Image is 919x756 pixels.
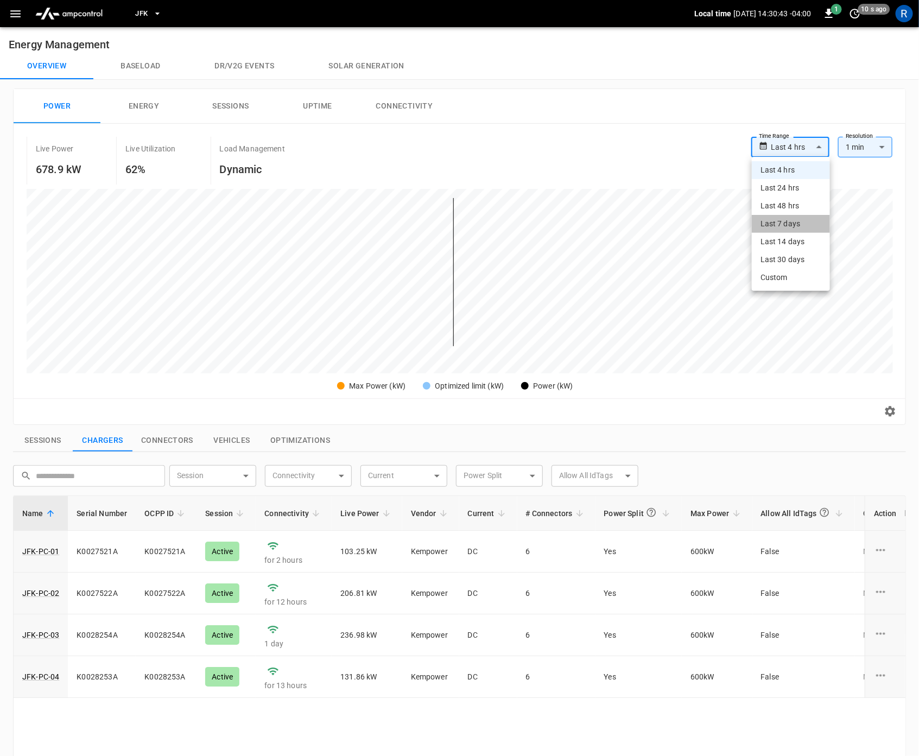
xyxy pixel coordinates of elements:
li: Last 48 hrs [752,197,830,215]
li: Last 14 days [752,233,830,251]
li: Last 4 hrs [752,161,830,179]
li: Custom [752,269,830,287]
li: Last 30 days [752,251,830,269]
li: Last 24 hrs [752,179,830,197]
li: Last 7 days [752,215,830,233]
